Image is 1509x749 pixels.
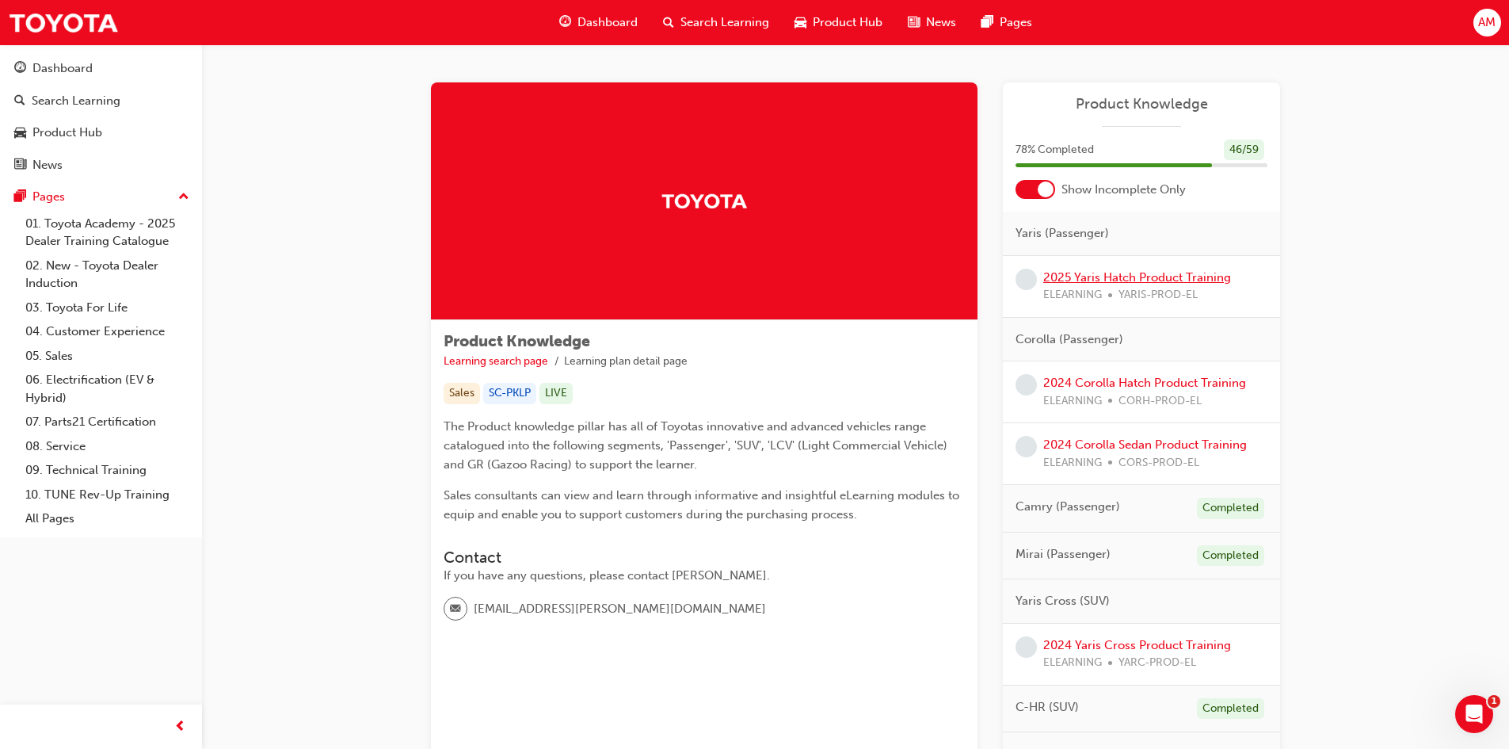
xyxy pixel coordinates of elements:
span: 78 % Completed [1016,141,1094,159]
span: ELEARNING [1043,454,1102,472]
span: ELEARNING [1043,392,1102,411]
span: [EMAIL_ADDRESS][PERSON_NAME][DOMAIN_NAME] [474,600,766,618]
a: All Pages [19,506,196,531]
span: learningRecordVerb_NONE-icon [1016,636,1037,658]
span: Show Incomplete Only [1061,181,1186,199]
div: LIVE [539,383,573,404]
div: 46 / 59 [1224,139,1264,161]
a: 2024 Corolla Sedan Product Training [1043,438,1247,452]
a: 03. Toyota For Life [19,296,196,320]
li: Learning plan detail page [564,353,688,371]
a: Dashboard [6,54,196,83]
span: Product Hub [813,13,882,32]
span: Corolla (Passenger) [1016,331,1123,349]
a: 04. Customer Experience [19,319,196,344]
span: The Product knowledge pillar has all of Toyotas innovative and advanced vehicles range catalogued... [444,419,951,472]
a: news-iconNews [895,6,969,39]
div: Search Learning [32,92,120,110]
span: ELEARNING [1043,654,1102,672]
span: guage-icon [559,13,571,32]
a: pages-iconPages [969,6,1045,39]
span: Yaris (Passenger) [1016,224,1109,243]
a: Learning search page [444,354,548,368]
a: Product Knowledge [1016,95,1267,113]
span: C-HR (SUV) [1016,698,1079,717]
span: search-icon [663,13,674,32]
span: AM [1478,13,1496,32]
a: Search Learning [6,86,196,116]
a: 08. Service [19,434,196,459]
span: email-icon [450,599,461,620]
span: learningRecordVerb_NONE-icon [1016,436,1037,457]
span: Pages [1000,13,1032,32]
span: pages-icon [14,190,26,204]
div: Pages [32,188,65,206]
span: news-icon [14,159,26,173]
img: Trak [661,187,748,215]
span: news-icon [908,13,920,32]
span: learningRecordVerb_NONE-icon [1016,374,1037,396]
a: 05. Sales [19,344,196,369]
span: pages-icon [981,13,993,32]
span: learningRecordVerb_NONE-icon [1016,269,1037,290]
span: News [926,13,956,32]
span: search-icon [14,94,25,109]
a: 09. Technical Training [19,458,196,483]
span: CORS-PROD-EL [1118,454,1199,472]
div: SC-PKLP [483,383,536,404]
div: Product Hub [32,124,102,142]
span: ELEARNING [1043,286,1102,304]
span: guage-icon [14,62,26,76]
span: car-icon [795,13,806,32]
span: Dashboard [577,13,638,32]
div: Sales [444,383,480,404]
div: If you have any questions, please contact [PERSON_NAME]. [444,567,965,585]
span: Camry (Passenger) [1016,498,1120,516]
button: Pages [6,182,196,212]
h3: Contact [444,548,965,567]
a: 2024 Yaris Cross Product Training [1043,638,1231,652]
span: Search Learning [680,13,769,32]
div: Dashboard [32,59,93,78]
span: prev-icon [174,717,186,737]
button: DashboardSearch LearningProduct HubNews [6,51,196,182]
a: search-iconSearch Learning [650,6,782,39]
a: 06. Electrification (EV & Hybrid) [19,368,196,410]
a: 2025 Yaris Hatch Product Training [1043,270,1231,285]
button: AM [1473,9,1501,36]
iframe: Intercom live chat [1455,695,1493,733]
a: 01. Toyota Academy - 2025 Dealer Training Catalogue [19,212,196,254]
a: 2024 Corolla Hatch Product Training [1043,376,1246,390]
span: Mirai (Passenger) [1016,545,1111,564]
img: Trak [8,5,119,40]
a: 07. Parts21 Certification [19,410,196,434]
a: Product Hub [6,118,196,147]
a: News [6,151,196,180]
span: YARIS-PROD-EL [1118,286,1198,304]
span: Yaris Cross (SUV) [1016,592,1110,610]
span: car-icon [14,126,26,140]
a: 10. TUNE Rev-Up Training [19,483,196,507]
a: car-iconProduct Hub [782,6,895,39]
span: YARC-PROD-EL [1118,654,1196,672]
div: News [32,156,63,174]
a: guage-iconDashboard [547,6,650,39]
span: Product Knowledge [444,332,590,350]
span: 1 [1488,695,1500,708]
div: Completed [1197,698,1264,720]
span: Sales consultants can view and learn through informative and insightful eLearning modules to equi... [444,488,962,522]
a: 02. New - Toyota Dealer Induction [19,254,196,296]
div: Completed [1197,498,1264,519]
span: CORH-PROD-EL [1118,392,1202,411]
div: Completed [1197,545,1264,567]
span: up-icon [178,187,189,208]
